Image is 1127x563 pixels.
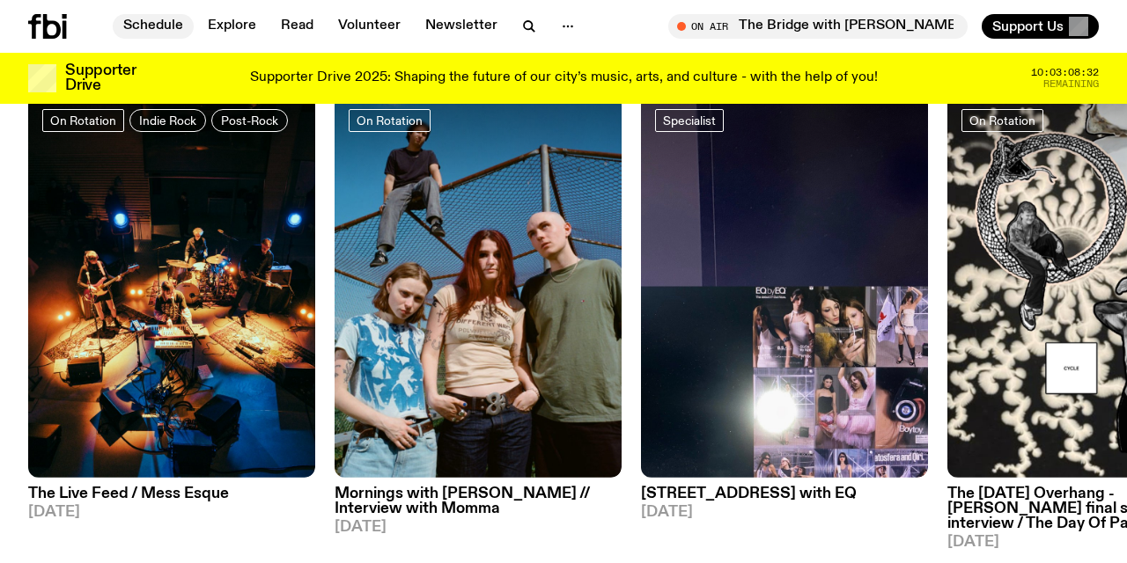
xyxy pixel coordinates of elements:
[250,70,878,86] p: Supporter Drive 2025: Shaping the future of our city’s music, arts, and culture - with the help o...
[982,14,1099,39] button: Support Us
[28,505,315,520] span: [DATE]
[42,109,124,132] a: On Rotation
[335,486,622,516] h3: Mornings with [PERSON_NAME] // Interview with Momma
[969,113,1035,127] span: On Rotation
[1043,79,1099,89] span: Remaining
[641,505,928,520] span: [DATE]
[668,14,968,39] button: On AirThe Bridge with [PERSON_NAME]
[270,14,324,39] a: Read
[50,113,116,127] span: On Rotation
[349,109,431,132] a: On Rotation
[129,109,206,132] a: Indie Rock
[335,478,622,535] a: Mornings with [PERSON_NAME] // Interview with Momma[DATE]
[335,520,622,535] span: [DATE]
[357,113,423,127] span: On Rotation
[641,486,928,501] h3: [STREET_ADDRESS] with EQ
[992,18,1064,34] span: Support Us
[221,113,278,127] span: Post-Rock
[415,14,508,39] a: Newsletter
[197,14,267,39] a: Explore
[113,14,194,39] a: Schedule
[961,109,1043,132] a: On Rotation
[28,478,315,520] a: The Live Feed / Mess Esque[DATE]
[663,113,716,127] span: Specialist
[65,63,136,93] h3: Supporter Drive
[139,113,196,127] span: Indie Rock
[28,486,315,501] h3: The Live Feed / Mess Esque
[328,14,411,39] a: Volunteer
[211,109,288,132] a: Post-Rock
[655,109,724,132] a: Specialist
[641,478,928,520] a: [STREET_ADDRESS] with EQ[DATE]
[1031,68,1099,77] span: 10:03:08:32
